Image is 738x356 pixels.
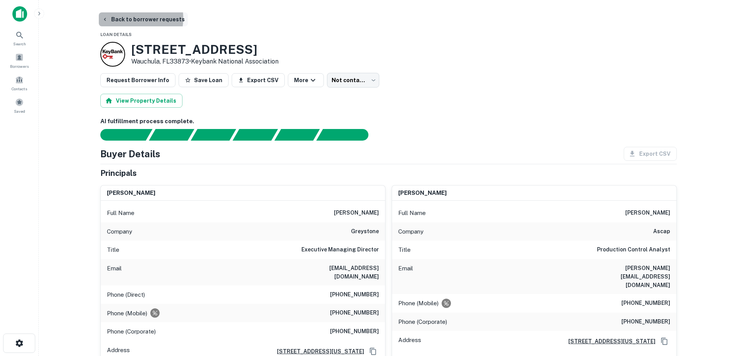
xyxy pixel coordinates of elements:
[2,50,36,71] a: Borrowers
[12,86,27,92] span: Contacts
[398,208,426,218] p: Full Name
[398,264,413,289] p: Email
[271,347,364,356] a: [STREET_ADDRESS][US_STATE]
[330,308,379,318] h6: [PHONE_NUMBER]
[398,299,439,308] p: Phone (Mobile)
[107,309,147,318] p: Phone (Mobile)
[232,73,285,87] button: Export CSV
[288,73,324,87] button: More
[577,264,670,289] h6: [PERSON_NAME][EMAIL_ADDRESS][DOMAIN_NAME]
[274,129,320,141] div: Principals found, still searching for contact information. This may take time...
[2,72,36,93] a: Contacts
[107,290,145,299] p: Phone (Direct)
[621,317,670,327] h6: [PHONE_NUMBER]
[14,108,25,114] span: Saved
[621,299,670,308] h6: [PHONE_NUMBER]
[301,245,379,255] h6: Executive Managing Director
[107,208,134,218] p: Full Name
[330,327,379,336] h6: [PHONE_NUMBER]
[351,227,379,236] h6: greystone
[232,129,278,141] div: Principals found, AI now looking for contact information...
[100,73,175,87] button: Request Borrower Info
[100,32,132,37] span: Loan Details
[107,227,132,236] p: Company
[191,129,236,141] div: Documents found, AI parsing details...
[398,317,447,327] p: Phone (Corporate)
[625,208,670,218] h6: [PERSON_NAME]
[286,264,379,281] h6: [EMAIL_ADDRESS][DOMAIN_NAME]
[13,41,26,47] span: Search
[107,245,119,255] p: Title
[330,290,379,299] h6: [PHONE_NUMBER]
[91,129,149,141] div: Sending borrower request to AI...
[699,294,738,331] iframe: Chat Widget
[327,73,379,88] div: Not contacted
[10,63,29,69] span: Borrowers
[398,189,447,198] h6: [PERSON_NAME]
[317,129,378,141] div: AI fulfillment process complete.
[597,245,670,255] h6: Production Control Analyst
[2,28,36,48] a: Search
[100,147,160,161] h4: Buyer Details
[191,58,279,65] a: Keybank National Association
[100,117,677,126] h6: AI fulfillment process complete.
[398,227,423,236] p: Company
[659,335,670,347] button: Copy Address
[131,42,279,57] h3: [STREET_ADDRESS]
[398,335,421,347] p: Address
[107,189,155,198] h6: [PERSON_NAME]
[12,6,27,22] img: capitalize-icon.png
[149,129,194,141] div: Your request is received and processing...
[442,299,451,308] div: Requests to not be contacted at this number
[334,208,379,218] h6: [PERSON_NAME]
[562,337,655,346] a: [STREET_ADDRESS][US_STATE]
[100,94,182,108] button: View Property Details
[150,308,160,318] div: Requests to not be contacted at this number
[179,73,229,87] button: Save Loan
[99,12,188,26] button: Back to borrower requests
[100,167,137,179] h5: Principals
[653,227,670,236] h6: ascap
[2,95,36,116] a: Saved
[107,327,156,336] p: Phone (Corporate)
[107,264,122,281] p: Email
[398,245,411,255] p: Title
[131,57,279,66] p: Wauchula, FL33873 •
